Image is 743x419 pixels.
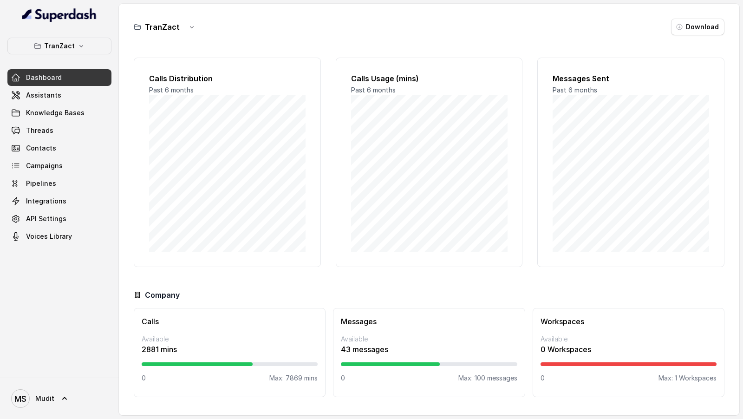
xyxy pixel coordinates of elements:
[351,73,508,84] h2: Calls Usage (mins)
[7,105,111,121] a: Knowledge Bases
[7,69,111,86] a: Dashboard
[341,316,517,327] h3: Messages
[7,38,111,54] button: TranZact
[458,373,517,383] p: Max: 100 messages
[7,386,111,412] a: Mudit
[142,316,318,327] h3: Calls
[269,373,318,383] p: Max: 7869 mins
[149,86,194,94] span: Past 6 months
[7,175,111,192] a: Pipelines
[142,344,318,355] p: 2881 mins
[149,73,306,84] h2: Calls Distribution
[341,334,517,344] p: Available
[351,86,396,94] span: Past 6 months
[7,87,111,104] a: Assistants
[7,140,111,157] a: Contacts
[22,7,97,22] img: light.svg
[142,334,318,344] p: Available
[7,228,111,245] a: Voices Library
[145,289,180,301] h3: Company
[553,73,709,84] h2: Messages Sent
[553,86,597,94] span: Past 6 months
[7,193,111,209] a: Integrations
[541,316,717,327] h3: Workspaces
[541,344,717,355] p: 0 Workspaces
[7,122,111,139] a: Threads
[671,19,724,35] button: Download
[341,373,345,383] p: 0
[341,344,517,355] p: 43 messages
[7,210,111,227] a: API Settings
[7,157,111,174] a: Campaigns
[658,373,717,383] p: Max: 1 Workspaces
[142,373,146,383] p: 0
[145,21,180,33] h3: TranZact
[541,334,717,344] p: Available
[541,373,545,383] p: 0
[44,40,75,52] p: TranZact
